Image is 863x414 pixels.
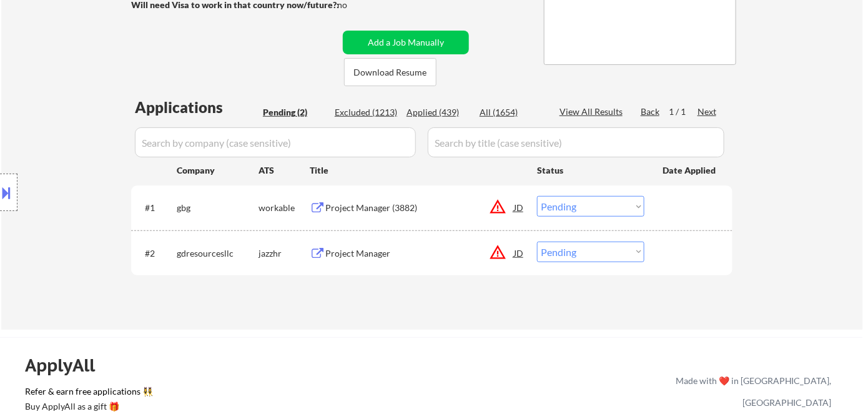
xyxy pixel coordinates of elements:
[407,106,469,119] div: Applied (439)
[335,106,397,119] div: Excluded (1213)
[259,164,310,177] div: ATS
[513,242,525,264] div: JD
[428,127,724,157] input: Search by title (case sensitive)
[135,127,416,157] input: Search by company (case sensitive)
[669,106,698,118] div: 1 / 1
[25,387,415,400] a: Refer & earn free applications 👯‍♀️
[489,244,506,261] button: warning_amber
[641,106,661,118] div: Back
[344,58,436,86] button: Download Resume
[663,164,718,177] div: Date Applied
[513,196,525,219] div: JD
[25,355,109,376] div: ApplyAll
[259,202,310,214] div: workable
[325,202,514,214] div: Project Manager (3882)
[325,247,514,260] div: Project Manager
[310,164,525,177] div: Title
[560,106,626,118] div: View All Results
[480,106,542,119] div: All (1654)
[259,247,310,260] div: jazzhr
[698,106,718,118] div: Next
[343,31,469,54] button: Add a Job Manually
[537,159,644,181] div: Status
[671,370,832,413] div: Made with ❤️ in [GEOGRAPHIC_DATA], [GEOGRAPHIC_DATA]
[489,198,506,215] button: warning_amber
[25,402,150,411] div: Buy ApplyAll as a gift 🎁
[263,106,325,119] div: Pending (2)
